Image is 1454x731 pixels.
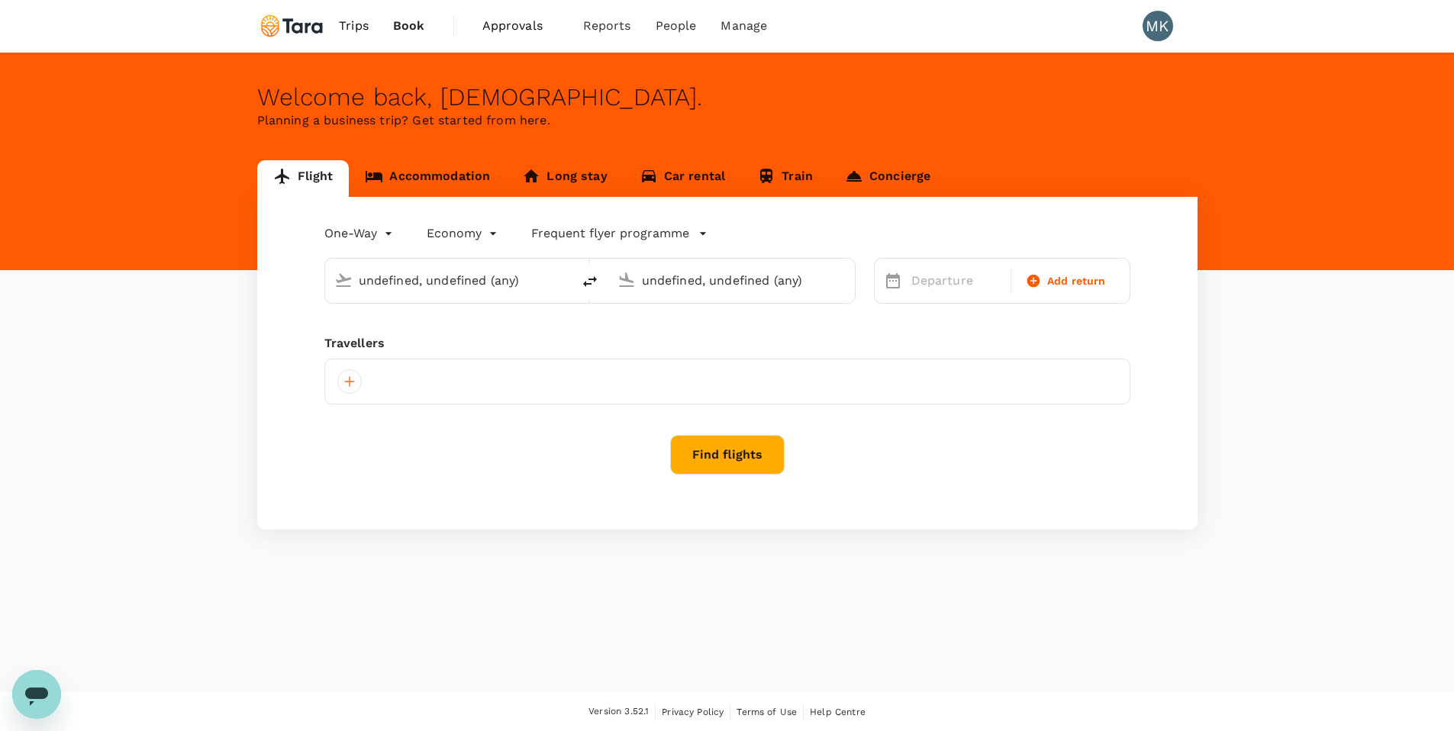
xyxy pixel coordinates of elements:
a: Flight [257,160,350,197]
button: Open [844,279,847,282]
input: Depart from [359,269,540,292]
span: Add return [1047,273,1106,289]
span: Trips [339,17,369,35]
span: Reports [583,17,631,35]
span: Approvals [482,17,559,35]
button: Open [561,279,564,282]
span: Book [393,17,425,35]
span: Privacy Policy [662,707,724,717]
div: Travellers [324,334,1130,353]
button: delete [572,263,608,300]
p: Departure [911,272,1002,290]
span: Terms of Use [737,707,797,717]
a: Concierge [829,160,946,197]
a: Train [741,160,829,197]
a: Car rental [624,160,742,197]
button: Find flights [670,435,785,475]
button: Frequent flyer programme [531,224,708,243]
div: Economy [427,221,501,246]
iframe: Button to launch messaging window [12,670,61,719]
p: Frequent flyer programme [531,224,689,243]
p: Planning a business trip? Get started from here. [257,111,1198,130]
input: Going to [642,269,823,292]
a: Accommodation [349,160,506,197]
img: Tara Climate Ltd [257,9,327,43]
div: Welcome back , [DEMOGRAPHIC_DATA] . [257,83,1198,111]
a: Long stay [506,160,623,197]
a: Help Centre [810,704,866,720]
span: Version 3.52.1 [588,704,649,720]
span: People [656,17,697,35]
span: Help Centre [810,707,866,717]
a: Terms of Use [737,704,797,720]
div: One-Way [324,221,396,246]
div: MK [1143,11,1173,41]
a: Privacy Policy [662,704,724,720]
span: Manage [721,17,767,35]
